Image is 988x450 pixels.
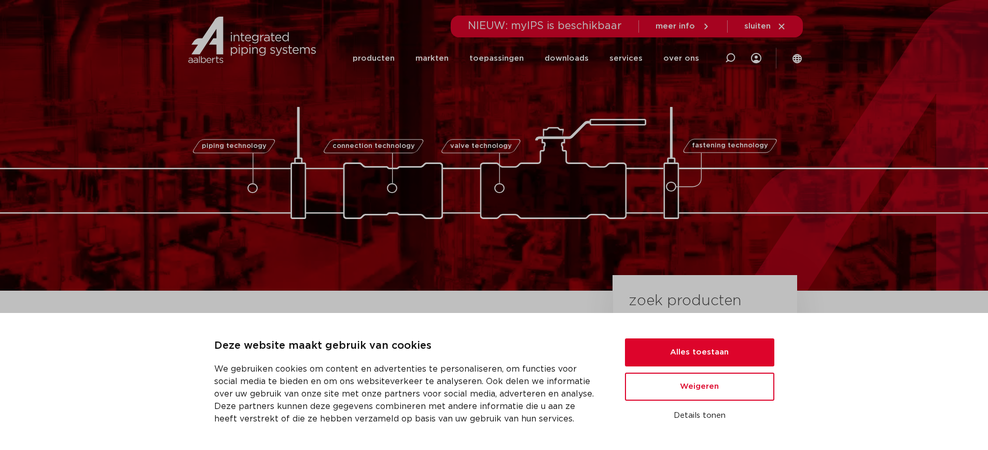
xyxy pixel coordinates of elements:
button: Weigeren [625,373,774,401]
span: piping technology [202,143,267,149]
div: my IPS [751,37,761,79]
a: producten [353,37,395,79]
span: sluiten [744,22,771,30]
h3: zoek producten [629,291,741,311]
a: sluiten [744,22,786,31]
a: meer info [656,22,711,31]
a: toepassingen [469,37,524,79]
span: fastening technology [692,143,768,149]
p: Deze website maakt gebruik van cookies [214,338,600,354]
p: We gebruiken cookies om content en advertenties te personaliseren, om functies voor social media ... [214,363,600,425]
span: NIEUW: myIPS is beschikbaar [468,21,622,31]
span: valve technology [450,143,512,149]
h3: ontdek onze productlijnen [191,311,578,332]
button: Alles toestaan [625,338,774,366]
nav: Menu [353,37,699,79]
a: markten [415,37,449,79]
a: over ons [663,37,699,79]
a: downloads [545,37,589,79]
a: services [609,37,643,79]
button: Details tonen [625,407,774,425]
span: connection technology [332,143,414,149]
span: meer info [656,22,695,30]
